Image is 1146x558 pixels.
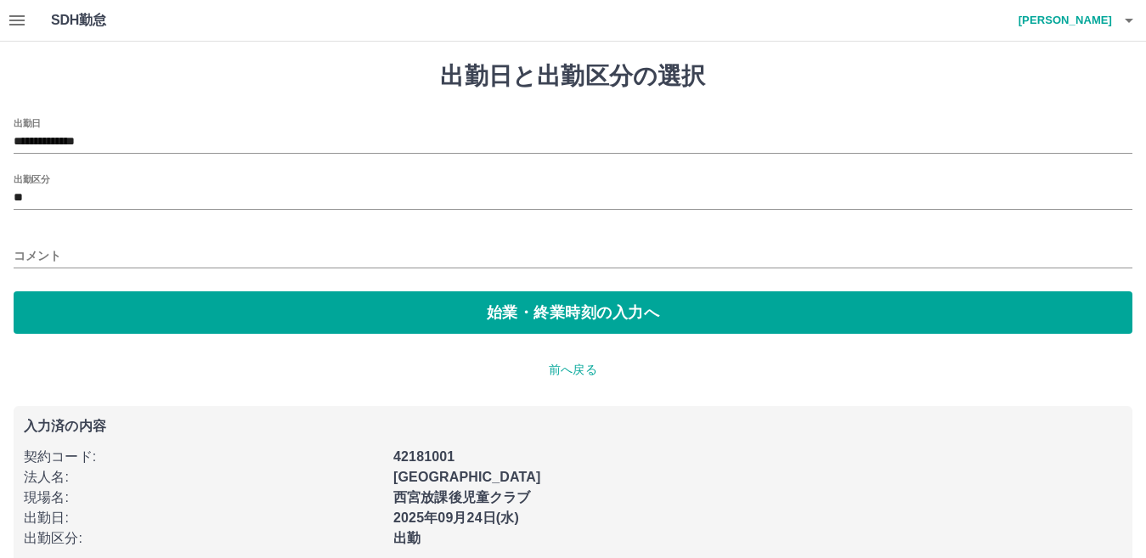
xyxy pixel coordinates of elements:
[24,528,383,549] p: 出勤区分 :
[393,470,541,484] b: [GEOGRAPHIC_DATA]
[24,420,1122,433] p: 入力済の内容
[24,488,383,508] p: 現場名 :
[14,116,41,129] label: 出勤日
[393,510,519,525] b: 2025年09月24日(水)
[393,490,531,504] b: 西宮放課後児童クラブ
[14,62,1132,91] h1: 出勤日と出勤区分の選択
[14,172,49,185] label: 出勤区分
[14,291,1132,334] button: 始業・終業時刻の入力へ
[24,447,383,467] p: 契約コード :
[14,361,1132,379] p: 前へ戻る
[24,467,383,488] p: 法人名 :
[24,508,383,528] p: 出勤日 :
[393,449,454,464] b: 42181001
[393,531,421,545] b: 出勤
